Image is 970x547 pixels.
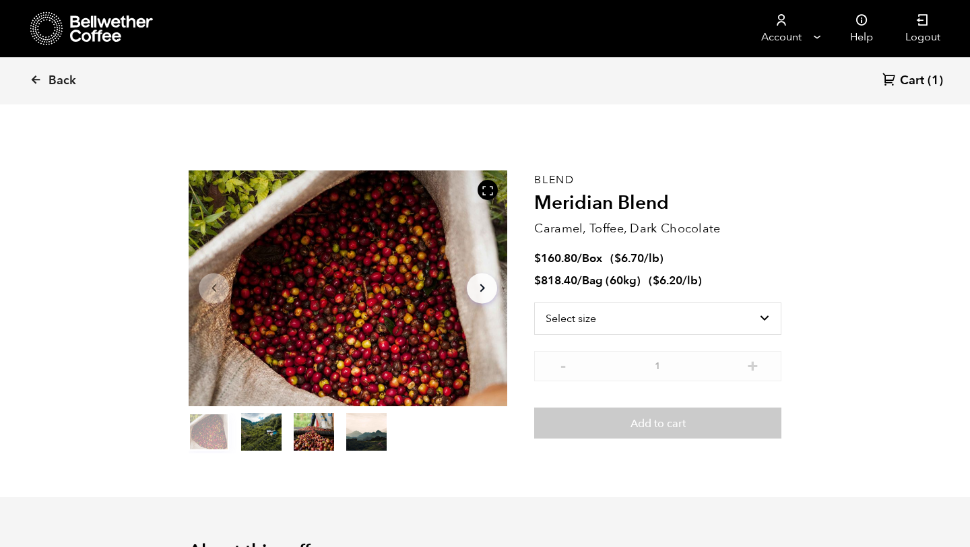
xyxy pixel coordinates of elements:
[653,273,682,288] bdi: 6.20
[744,358,761,371] button: +
[610,251,664,266] span: ( )
[614,251,621,266] span: $
[577,273,582,288] span: /
[653,273,659,288] span: $
[644,251,659,266] span: /lb
[534,408,781,439] button: Add to cart
[534,220,781,238] p: Caramel, Toffee, Dark Chocolate
[534,251,541,266] span: $
[534,273,541,288] span: $
[614,251,644,266] bdi: 6.70
[682,273,698,288] span: /lb
[534,251,577,266] bdi: 160.80
[48,73,76,89] span: Back
[554,358,571,371] button: -
[582,251,602,266] span: Box
[649,273,702,288] span: ( )
[928,73,943,89] span: (1)
[900,73,924,89] span: Cart
[534,192,781,215] h2: Meridian Blend
[882,72,943,90] a: Cart (1)
[582,273,641,288] span: Bag (60kg)
[534,273,577,288] bdi: 818.40
[577,251,582,266] span: /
